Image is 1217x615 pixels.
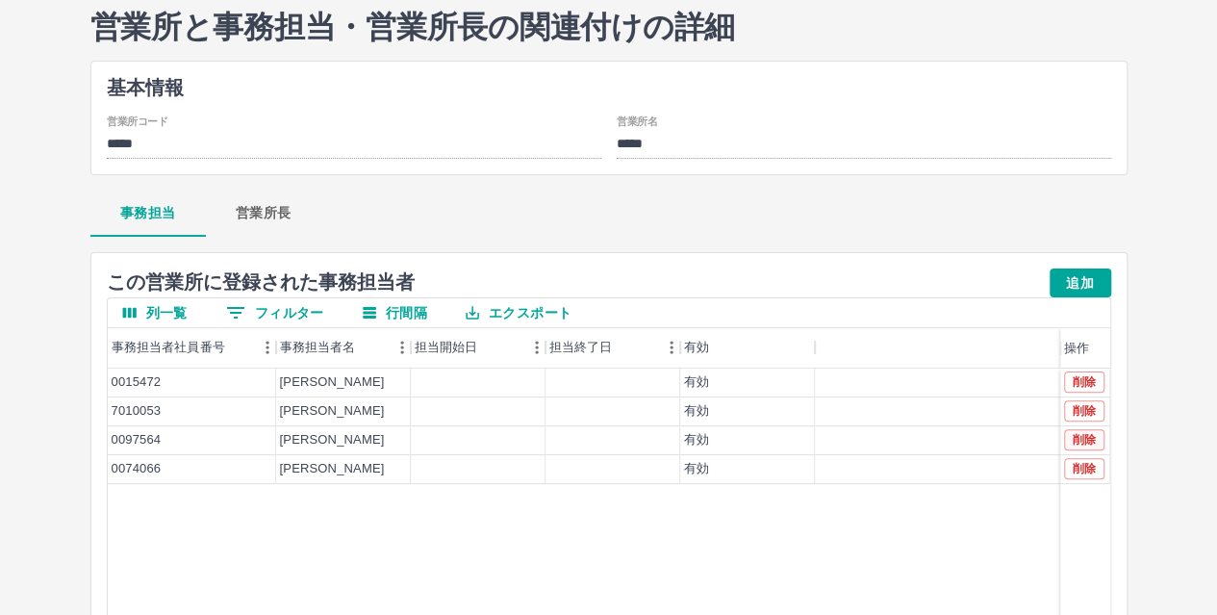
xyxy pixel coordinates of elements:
div: 0074066 [112,460,162,478]
div: 有効 [684,402,709,421]
button: ソート [612,334,639,361]
div: [PERSON_NAME] [280,460,385,478]
button: 削除 [1064,429,1104,450]
label: 営業所名 [617,114,657,128]
button: 営業所長 [206,191,321,237]
div: 事務担当者名 [276,327,411,368]
div: 担当開始日 [411,327,545,368]
div: 操作 [1064,328,1089,369]
label: 営業所コード [107,114,168,128]
button: 列選択 [108,298,203,327]
div: 7010053 [112,402,162,421]
button: ソート [355,334,382,361]
div: 担当終了日 [549,327,613,368]
button: エクスポート [450,298,587,327]
div: [PERSON_NAME] [280,373,385,392]
button: 追加 [1050,269,1111,297]
button: 事務担当 [90,191,206,237]
div: 有効 [684,373,709,392]
button: ソート [225,334,252,361]
div: 有効 [684,460,709,478]
div: 担当開始日 [415,327,478,368]
h2: 営業所と事務担当・営業所長の関連付けの詳細 [90,9,1128,45]
button: 行間隔 [347,298,443,327]
h3: この 営業所 に登録された 事務担当者 [107,271,415,294]
div: 有効 [684,431,709,449]
div: [PERSON_NAME] [280,431,385,449]
div: 操作 [1060,328,1110,369]
button: メニュー [253,333,282,362]
button: フィルター表示 [211,298,340,327]
div: [PERSON_NAME] [280,402,385,421]
div: 担当終了日 [545,327,680,368]
div: basic tabs example [90,191,1128,237]
div: 0015472 [112,373,162,392]
button: メニュー [388,333,417,362]
div: 事務担当者社員番号 [108,327,276,368]
h3: 基本情報 [107,77,1111,99]
button: メニュー [522,333,551,362]
button: 削除 [1064,400,1104,422]
button: 削除 [1064,372,1104,393]
div: 事務担当者名 [280,327,356,368]
div: 有効 [684,327,709,368]
button: 削除 [1064,458,1104,479]
div: 事務担当者社員番号 [112,327,225,368]
div: 0097564 [112,431,162,449]
button: ソート [477,334,504,361]
div: 有効 [680,327,815,368]
button: メニュー [657,333,686,362]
